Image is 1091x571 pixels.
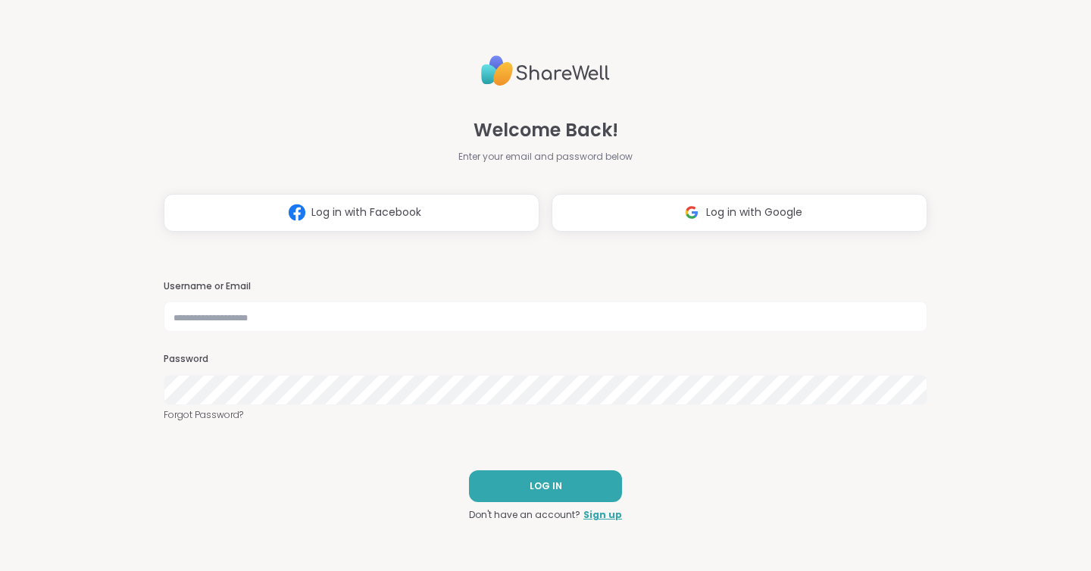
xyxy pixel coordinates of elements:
[481,49,610,92] img: ShareWell Logo
[164,194,539,232] button: Log in with Facebook
[311,204,421,220] span: Log in with Facebook
[677,198,706,226] img: ShareWell Logomark
[474,117,618,144] span: Welcome Back!
[283,198,311,226] img: ShareWell Logomark
[552,194,927,232] button: Log in with Google
[469,508,580,522] span: Don't have an account?
[706,204,802,220] span: Log in with Google
[530,479,562,493] span: LOG IN
[164,408,927,422] a: Forgot Password?
[469,470,622,502] button: LOG IN
[164,280,927,293] h3: Username or Email
[164,353,927,366] h3: Password
[458,150,633,164] span: Enter your email and password below
[583,508,622,522] a: Sign up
